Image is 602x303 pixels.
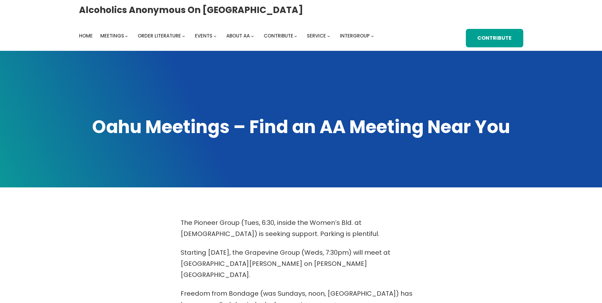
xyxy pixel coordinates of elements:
[100,31,124,40] a: Meetings
[226,32,250,39] span: About AA
[294,34,297,37] button: Contribute submenu
[181,217,422,239] p: The Pioneer Group (Tues, 6:30, inside the Women’s Bld. at [DEMOGRAPHIC_DATA]) is seeking support....
[79,31,93,40] a: Home
[195,31,212,40] a: Events
[195,32,212,39] span: Events
[182,34,185,37] button: Order Literature submenu
[181,247,422,280] p: Starting [DATE], the Grapevine Group (Weds, 7:30pm) will meet at [GEOGRAPHIC_DATA][PERSON_NAME] o...
[100,32,124,39] span: Meetings
[79,115,523,139] h1: Oahu Meetings – Find an AA Meeting Near You
[79,31,376,40] nav: Intergroup
[79,2,303,18] a: Alcoholics Anonymous on [GEOGRAPHIC_DATA]
[340,31,370,40] a: Intergroup
[138,32,181,39] span: Order Literature
[264,31,293,40] a: Contribute
[340,32,370,39] span: Intergroup
[251,34,254,37] button: About AA submenu
[214,34,216,37] button: Events submenu
[327,34,330,37] button: Service submenu
[307,32,326,39] span: Service
[79,32,93,39] span: Home
[307,31,326,40] a: Service
[125,34,128,37] button: Meetings submenu
[226,31,250,40] a: About AA
[264,32,293,39] span: Contribute
[371,34,374,37] button: Intergroup submenu
[466,29,523,47] a: Contribute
